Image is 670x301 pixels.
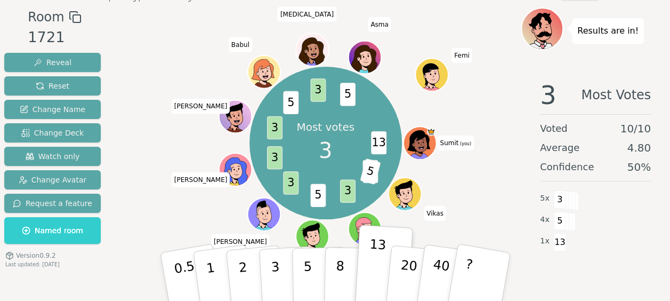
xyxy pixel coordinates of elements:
[458,141,471,146] span: (you)
[540,121,568,136] span: Voted
[4,53,101,72] button: Reveal
[36,81,69,91] span: Reset
[21,128,84,138] span: Change Deck
[283,172,298,195] span: 3
[20,104,85,115] span: Change Name
[554,212,566,230] span: 5
[28,27,81,49] div: 1721
[5,262,60,267] span: Last updated: [DATE]
[437,136,473,150] span: Click to change your name
[620,121,651,136] span: 10 / 10
[404,128,435,159] button: Click to change your avatar
[627,160,651,175] span: 50 %
[310,184,326,207] span: 5
[581,82,651,108] span: Most Votes
[13,198,92,209] span: Request a feature
[340,83,356,106] span: 5
[310,79,326,102] span: 3
[172,172,230,187] span: Click to change your name
[540,82,556,108] span: 3
[211,234,270,249] span: Click to change your name
[427,128,435,136] span: Sumit is the host
[34,57,71,68] span: Reveal
[296,120,354,134] p: Most votes
[554,191,566,209] span: 3
[4,147,101,166] button: Watch only
[540,193,550,204] span: 5 x
[26,151,80,162] span: Watch only
[4,100,101,119] button: Change Name
[340,180,356,203] span: 3
[554,233,566,251] span: 13
[4,194,101,213] button: Request a feature
[319,134,332,167] span: 3
[4,217,101,244] button: Named room
[28,7,64,27] span: Room
[540,214,550,226] span: 4 x
[360,159,381,185] span: 5
[16,251,56,260] span: Version 0.9.2
[540,160,594,175] span: Confidence
[371,131,386,154] span: 13
[283,91,298,114] span: 5
[267,146,282,169] span: 3
[367,236,386,295] p: 13
[577,23,639,38] p: Results are in!
[229,37,252,52] span: Click to change your name
[278,6,336,21] span: Click to change your name
[368,17,391,32] span: Click to change your name
[4,76,101,96] button: Reset
[451,48,472,63] span: Click to change your name
[424,206,446,221] span: Click to change your name
[540,140,579,155] span: Average
[4,170,101,189] button: Change Avatar
[4,123,101,142] button: Change Deck
[5,251,56,260] button: Version0.9.2
[19,175,87,185] span: Change Avatar
[172,99,230,114] span: Click to change your name
[540,235,550,247] span: 1 x
[22,225,83,236] span: Named room
[627,140,651,155] span: 4.80
[267,116,282,139] span: 3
